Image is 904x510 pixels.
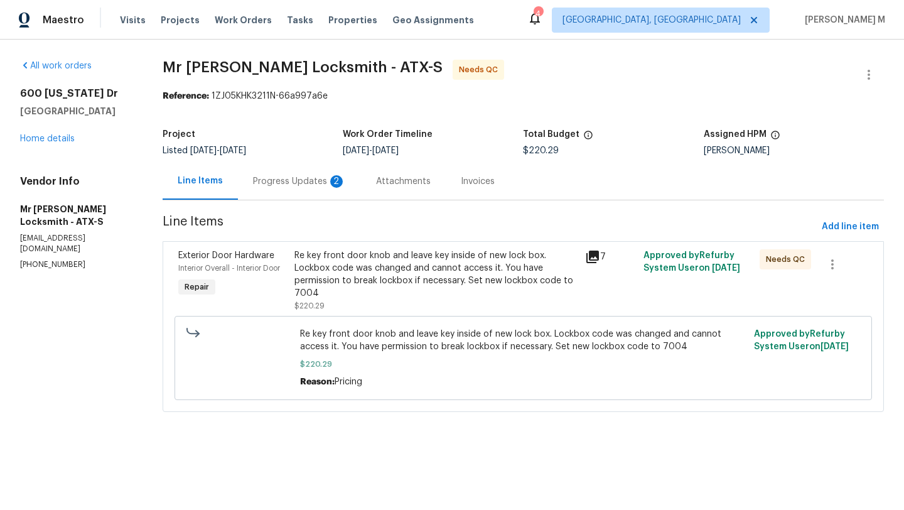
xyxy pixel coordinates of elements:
[704,146,884,155] div: [PERSON_NAME]
[190,146,217,155] span: [DATE]
[287,16,313,24] span: Tasks
[372,146,399,155] span: [DATE]
[583,130,593,146] span: The total cost of line items that have been proposed by Opendoor. This sum includes line items th...
[178,175,223,187] div: Line Items
[300,328,746,353] span: Re key front door knob and leave key inside of new lock box. Lockbox code was changed and cannot ...
[328,14,377,26] span: Properties
[643,251,740,273] span: Approved by Refurby System User on
[220,146,246,155] span: [DATE]
[190,146,246,155] span: -
[20,175,132,188] h4: Vendor Info
[20,259,132,270] p: [PHONE_NUMBER]
[180,281,214,293] span: Repair
[461,175,495,188] div: Invoices
[20,203,132,228] h5: Mr [PERSON_NAME] Locksmith - ATX-S
[459,63,503,76] span: Needs QC
[376,175,431,188] div: Attachments
[161,14,200,26] span: Projects
[392,14,474,26] span: Geo Assignments
[20,62,92,70] a: All work orders
[253,175,346,188] div: Progress Updates
[335,377,362,386] span: Pricing
[163,215,817,239] span: Line Items
[294,249,578,300] div: Re key front door knob and leave key inside of new lock box. Lockbox code was changed and cannot ...
[585,249,636,264] div: 7
[523,130,579,139] h5: Total Budget
[562,14,741,26] span: [GEOGRAPHIC_DATA], [GEOGRAPHIC_DATA]
[163,130,195,139] h5: Project
[163,60,443,75] span: Mr [PERSON_NAME] Locksmith - ATX-S
[766,253,810,266] span: Needs QC
[534,8,542,20] div: 4
[178,251,274,260] span: Exterior Door Hardware
[163,90,884,102] div: 1ZJ05KHK3211N-66a997a6e
[704,130,767,139] h5: Assigned HPM
[821,342,849,351] span: [DATE]
[20,105,132,117] h5: [GEOGRAPHIC_DATA]
[163,146,246,155] span: Listed
[330,175,343,188] div: 2
[294,302,325,310] span: $220.29
[770,130,780,146] span: The hpm assigned to this work order.
[120,14,146,26] span: Visits
[215,14,272,26] span: Work Orders
[754,330,849,351] span: Approved by Refurby System User on
[20,87,132,100] h2: 600 [US_STATE] Dr
[343,146,399,155] span: -
[817,215,884,239] button: Add line item
[712,264,740,273] span: [DATE]
[300,358,746,371] span: $220.29
[163,92,209,100] b: Reference:
[178,264,280,272] span: Interior Overall - Interior Door
[343,130,433,139] h5: Work Order Timeline
[300,377,335,386] span: Reason:
[20,233,132,254] p: [EMAIL_ADDRESS][DOMAIN_NAME]
[343,146,369,155] span: [DATE]
[822,219,879,235] span: Add line item
[43,14,84,26] span: Maestro
[20,134,75,143] a: Home details
[523,146,559,155] span: $220.29
[800,14,885,26] span: [PERSON_NAME] M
